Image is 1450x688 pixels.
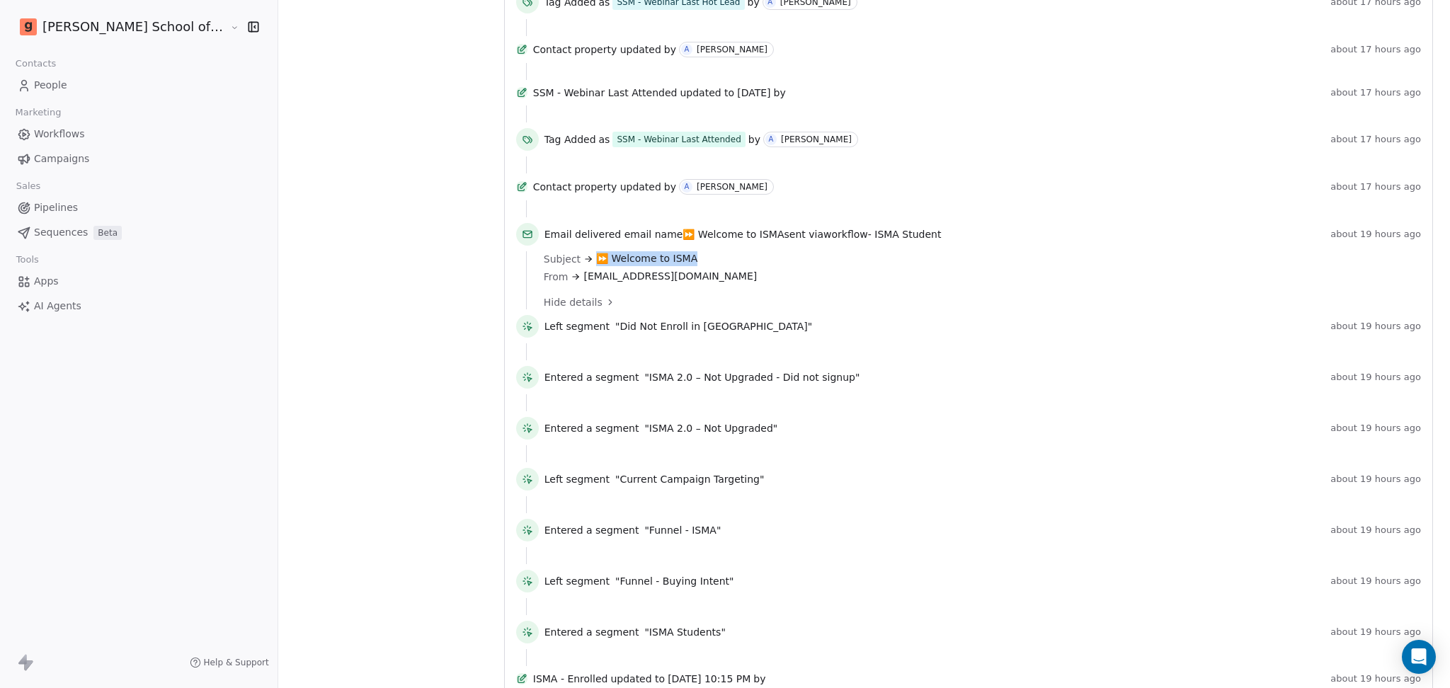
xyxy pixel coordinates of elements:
a: AI Agents [11,294,266,318]
span: Entered a segment [544,421,639,435]
span: ⏩ Welcome to ISMA [683,229,784,240]
a: Pipelines [11,196,266,219]
span: Tools [10,249,45,270]
span: by [774,86,786,100]
span: about 19 hours ago [1330,524,1421,536]
span: Sales [10,176,47,197]
span: Email delivered [544,229,621,240]
div: [PERSON_NAME] [781,134,852,144]
div: A [685,44,690,55]
span: Left segment [544,319,610,333]
span: Workflows [34,127,85,142]
a: Workflows [11,122,266,146]
span: ISMA Student [874,229,941,240]
span: Entered a segment [544,370,639,384]
span: Entered a segment [544,523,639,537]
div: A [769,134,774,145]
span: "Funnel - ISMA" [644,523,721,537]
span: Campaigns [34,151,89,166]
span: SSM - Webinar Last Attended [533,86,678,100]
div: A [685,181,690,193]
span: [DATE] 10:15 PM [668,672,750,686]
span: Marketing [9,102,67,123]
span: "ISMA 2.0 – Not Upgraded" [644,421,777,435]
span: ISMA - Enrolled [533,672,608,686]
a: Apps [11,270,266,293]
span: about 19 hours ago [1330,575,1421,587]
a: SequencesBeta [11,221,266,244]
span: Pipelines [34,200,78,215]
span: about 17 hours ago [1330,87,1421,98]
span: as [599,132,610,147]
span: People [34,78,67,93]
span: Help & Support [204,657,269,668]
span: [EMAIL_ADDRESS][DOMAIN_NAME] [583,269,757,284]
span: by [748,132,760,147]
span: ⏩ Welcome to ISMA [596,251,697,266]
div: [PERSON_NAME] [697,45,767,55]
span: about 19 hours ago [1330,626,1421,638]
span: about 19 hours ago [1330,673,1421,684]
div: SSM - Webinar Last Attended [617,133,741,146]
span: Sequences [34,225,88,240]
span: Contact [533,42,571,57]
span: about 19 hours ago [1330,229,1421,240]
span: property updated [574,42,661,57]
button: [PERSON_NAME] School of Finance LLP [17,15,220,39]
span: "Did Not Enroll in [GEOGRAPHIC_DATA]" [615,319,812,333]
span: about 19 hours ago [1330,423,1421,434]
span: [DATE] [737,86,770,100]
span: about 17 hours ago [1330,181,1421,193]
div: [PERSON_NAME] [697,182,767,192]
span: about 17 hours ago [1330,44,1421,55]
div: Open Intercom Messenger [1402,640,1436,674]
span: AI Agents [34,299,81,314]
span: property updated [574,180,661,194]
a: Hide details [544,295,1411,309]
span: "ISMA Students" [644,625,725,639]
span: by [664,180,676,194]
span: Hide details [544,295,603,309]
span: email name sent via workflow - [544,227,942,241]
span: about 19 hours ago [1330,474,1421,485]
img: Goela%20School%20Logos%20(4).png [20,18,37,35]
span: Left segment [544,472,610,486]
span: Beta [93,226,122,240]
span: about 19 hours ago [1330,321,1421,332]
span: by [753,672,765,686]
span: "ISMA 2.0 – Not Upgraded - Did not signup" [644,370,860,384]
span: by [664,42,676,57]
span: From [544,270,569,284]
span: about 19 hours ago [1330,372,1421,383]
span: Left segment [544,574,610,588]
span: about 17 hours ago [1330,134,1421,145]
a: People [11,74,266,97]
span: "Funnel - Buying Intent" [615,574,734,588]
span: Contact [533,180,571,194]
span: "Current Campaign Targeting" [615,472,764,486]
span: updated to [610,672,665,686]
span: Subject [544,252,581,266]
a: Campaigns [11,147,266,171]
span: Entered a segment [544,625,639,639]
span: Apps [34,274,59,289]
span: [PERSON_NAME] School of Finance LLP [42,18,227,36]
span: Contacts [9,53,62,74]
span: updated to [680,86,734,100]
span: Tag Added [544,132,596,147]
a: Help & Support [190,657,269,668]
